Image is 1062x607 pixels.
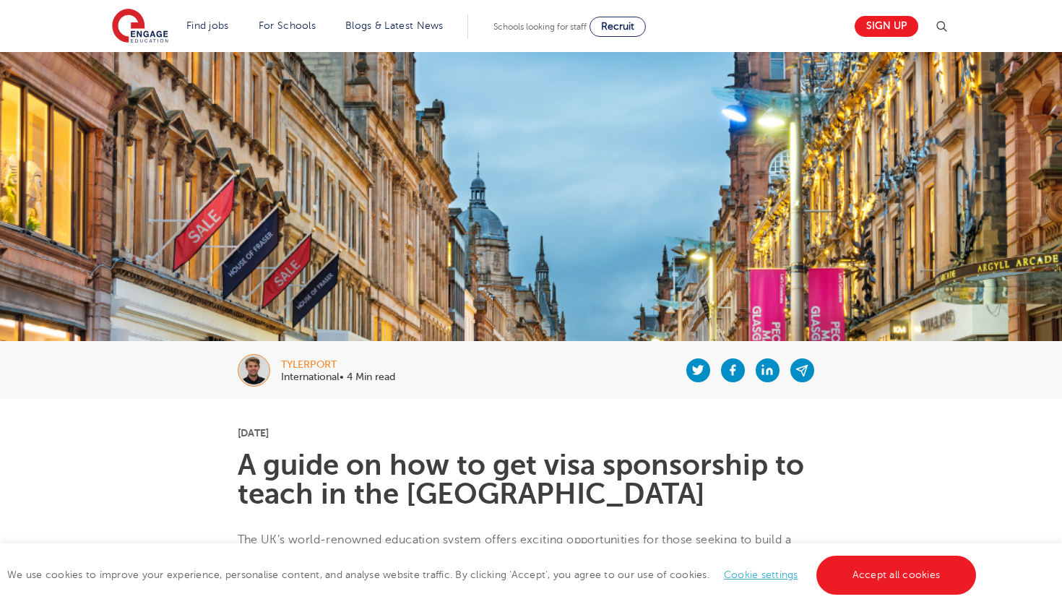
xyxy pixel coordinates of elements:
h1: A guide on how to get visa sponsorship to teach in the [GEOGRAPHIC_DATA] [238,451,825,509]
a: Accept all cookies [816,556,977,595]
img: Engage Education [112,9,168,45]
a: Recruit [590,17,646,37]
p: International• 4 Min read [281,372,395,382]
a: Sign up [855,16,918,37]
a: For Schools [259,20,316,31]
a: Find jobs [186,20,229,31]
p: [DATE] [238,428,825,438]
span: The UK’s world-renowned education system offers exciting opportunities for those seeking to build... [238,533,803,603]
span: We use cookies to improve your experience, personalise content, and analyse website traffic. By c... [7,569,980,580]
span: Recruit [601,21,634,32]
a: Cookie settings [724,569,798,580]
span: Schools looking for staff [493,22,587,32]
div: tylerport [281,360,395,370]
a: Blogs & Latest News [345,20,444,31]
